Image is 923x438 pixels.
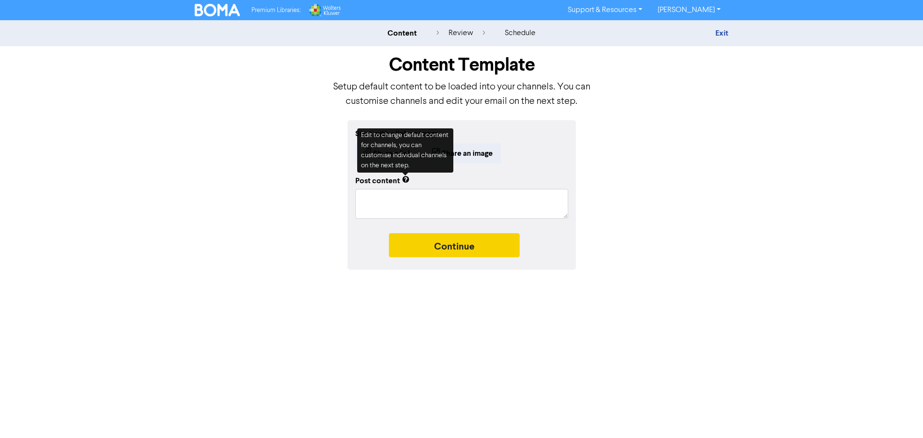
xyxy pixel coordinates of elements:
[195,4,240,16] img: BOMA Logo
[332,80,591,109] p: Setup default content to be loaded into your channels. You can customise channels and edit your e...
[875,392,923,438] iframe: Chat Widget
[560,2,650,18] a: Support & Resources
[357,128,453,173] div: Edit to change default content for channels, you can customise individual channels on the next step.
[715,28,728,38] a: Exit
[251,7,300,13] span: Premium Libraries:
[650,2,728,18] a: [PERSON_NAME]
[505,27,536,39] div: schedule
[387,27,417,39] div: content
[355,143,420,163] button: Share a link
[424,143,501,163] button: Share an image
[355,175,410,187] div: Post content
[332,54,591,76] h1: Content Template
[355,128,568,139] div: Start with a link or image
[389,233,520,257] button: Continue
[437,27,485,39] div: review
[308,4,341,16] img: Wolters Kluwer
